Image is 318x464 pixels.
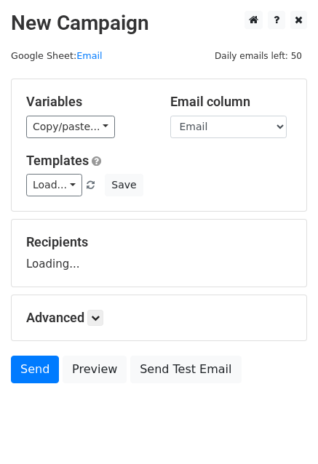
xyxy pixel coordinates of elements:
[26,310,292,326] h5: Advanced
[76,50,102,61] a: Email
[26,234,292,272] div: Loading...
[11,356,59,383] a: Send
[26,94,148,110] h5: Variables
[170,94,293,110] h5: Email column
[26,174,82,196] a: Load...
[105,174,143,196] button: Save
[210,50,307,61] a: Daily emails left: 50
[210,48,307,64] span: Daily emails left: 50
[130,356,241,383] a: Send Test Email
[26,153,89,168] a: Templates
[11,11,307,36] h2: New Campaign
[26,234,292,250] h5: Recipients
[63,356,127,383] a: Preview
[11,50,103,61] small: Google Sheet:
[26,116,115,138] a: Copy/paste...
